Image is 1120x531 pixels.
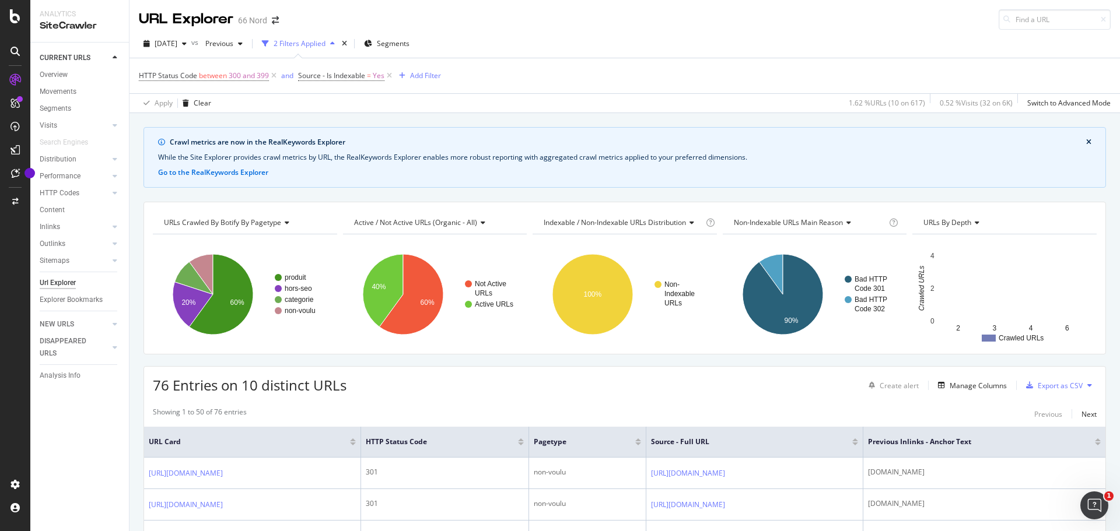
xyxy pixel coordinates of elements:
[367,71,371,80] span: =
[534,498,641,509] div: non-voulu
[281,70,293,81] button: and
[1083,135,1094,150] button: close banner
[285,273,306,282] text: produit
[24,168,35,178] div: Tooltip anchor
[534,437,618,447] span: pagetype
[343,244,526,345] div: A chart.
[40,221,60,233] div: Inlinks
[139,34,191,53] button: [DATE]
[651,499,725,511] a: [URL][DOMAIN_NAME]
[918,266,926,311] text: Crawled URLs
[40,335,99,360] div: DISAPPEARED URLS
[1081,407,1097,421] button: Next
[475,300,513,308] text: Active URLs
[40,255,69,267] div: Sitemaps
[181,298,195,307] text: 20%
[1080,491,1108,519] iframe: Intercom live chat
[40,204,121,216] a: Content
[723,244,905,345] svg: A chart.
[178,94,211,112] button: Clear
[1023,94,1111,112] button: Switch to Advanced Mode
[373,68,384,84] span: Yes
[912,244,1095,345] svg: A chart.
[155,98,173,108] div: Apply
[199,71,227,80] span: between
[158,152,1091,163] div: While the Site Explorer provides crawl metrics by URL, the RealKeywords Explorer enables more rob...
[354,217,477,227] span: Active / Not Active URLs (organic - all)
[855,305,885,313] text: Code 302
[149,437,347,447] span: URL Card
[238,15,267,26] div: 66 Nord
[541,213,703,232] h4: Indexable / Non-Indexable URLs Distribution
[1038,381,1083,391] div: Export as CSV
[880,381,919,391] div: Create alert
[272,16,279,24] div: arrow-right-arrow-left
[352,213,517,232] h4: Active / Not Active URLs
[1034,407,1062,421] button: Previous
[651,437,835,447] span: Source - Full URL
[162,213,327,232] h4: URLs Crawled By Botify By pagetype
[1065,324,1069,332] text: 6
[40,136,100,149] a: Search Engines
[149,467,223,479] a: [URL][DOMAIN_NAME]
[40,86,76,98] div: Movements
[855,284,885,293] text: Code 301
[257,34,339,53] button: 2 Filters Applied
[201,38,233,48] span: Previous
[194,98,211,108] div: Clear
[533,244,715,345] svg: A chart.
[40,238,109,250] a: Outlinks
[40,153,109,166] a: Distribution
[40,103,121,115] a: Segments
[40,294,121,306] a: Explorer Bookmarks
[1027,98,1111,108] div: Switch to Advanced Mode
[394,69,441,83] button: Add Filter
[170,137,1086,147] div: Crawl metrics are now in the RealKeywords Explorer
[40,170,109,182] a: Performance
[999,334,1044,342] text: Crawled URLs
[201,34,247,53] button: Previous
[366,467,524,477] div: 301
[40,136,88,149] div: Search Engines
[40,318,109,330] a: NEW URLS
[40,9,120,19] div: Analytics
[420,298,434,307] text: 60%
[40,119,57,132] div: Visits
[731,213,887,232] h4: Non-Indexable URLs Main Reason
[1104,491,1114,501] span: 1
[40,187,79,199] div: HTTP Codes
[921,213,1086,232] h4: URLs by Depth
[40,294,103,306] div: Explorer Bookmarks
[40,370,121,382] a: Analysis Info
[285,307,316,315] text: non-voulu
[868,437,1077,447] span: Previous Inlinks - Anchor Text
[1029,324,1033,332] text: 4
[930,252,935,260] text: 4
[40,119,109,132] a: Visits
[158,167,268,178] button: Go to the RealKeywords Explorer
[230,298,244,307] text: 60%
[298,71,365,80] span: Source - Is Indexable
[40,255,109,267] a: Sitemaps
[1034,409,1062,419] div: Previous
[930,317,935,325] text: 0
[664,290,695,298] text: Indexable
[285,284,312,293] text: hors-seo
[229,68,269,84] span: 300 and 399
[940,98,1013,108] div: 0.52 % Visits ( 32 on 6K )
[40,52,109,64] a: CURRENT URLS
[1081,409,1097,419] div: Next
[40,170,80,182] div: Performance
[868,498,1101,509] div: [DOMAIN_NAME]
[191,37,201,47] span: vs
[40,277,121,289] a: Url Explorer
[40,52,90,64] div: CURRENT URLS
[993,324,997,332] text: 3
[164,217,281,227] span: URLs Crawled By Botify By pagetype
[40,204,65,216] div: Content
[40,335,109,360] a: DISAPPEARED URLS
[999,9,1111,30] input: Find a URL
[40,318,74,330] div: NEW URLS
[784,317,798,325] text: 90%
